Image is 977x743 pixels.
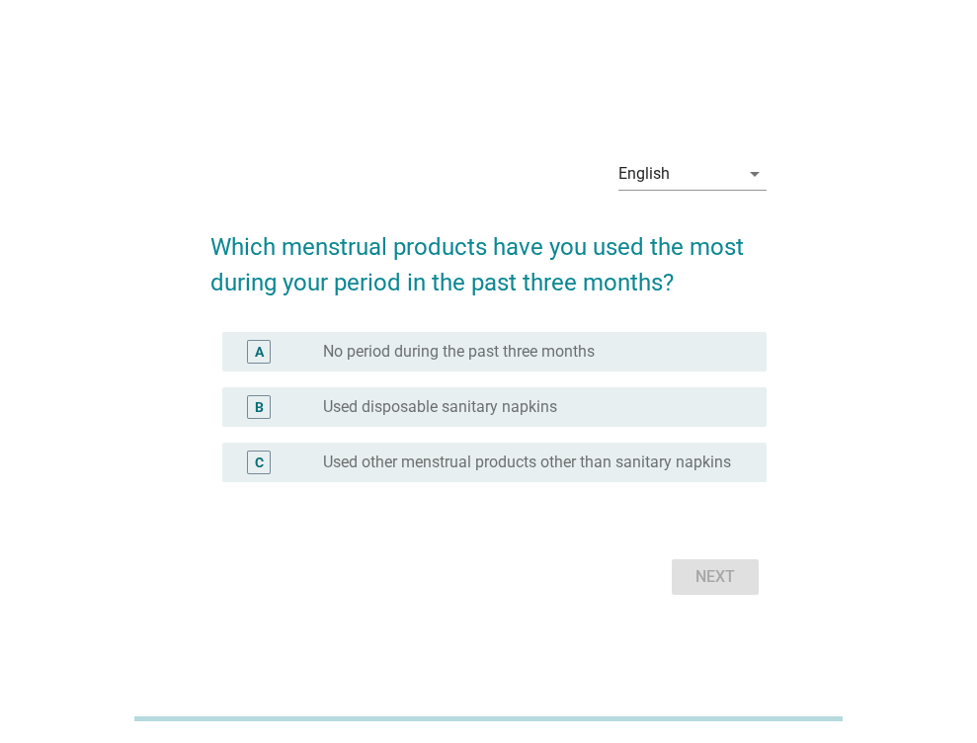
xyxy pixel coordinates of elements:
[323,342,595,362] label: No period during the past three months
[255,342,264,363] div: A
[743,162,767,186] i: arrow_drop_down
[323,397,557,417] label: Used disposable sanitary napkins
[255,397,264,418] div: B
[255,453,264,473] div: C
[210,209,767,300] h2: Which menstrual products have you used the most during your period in the past three months?
[618,165,670,183] div: English
[323,453,731,472] label: Used other menstrual products other than sanitary napkins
